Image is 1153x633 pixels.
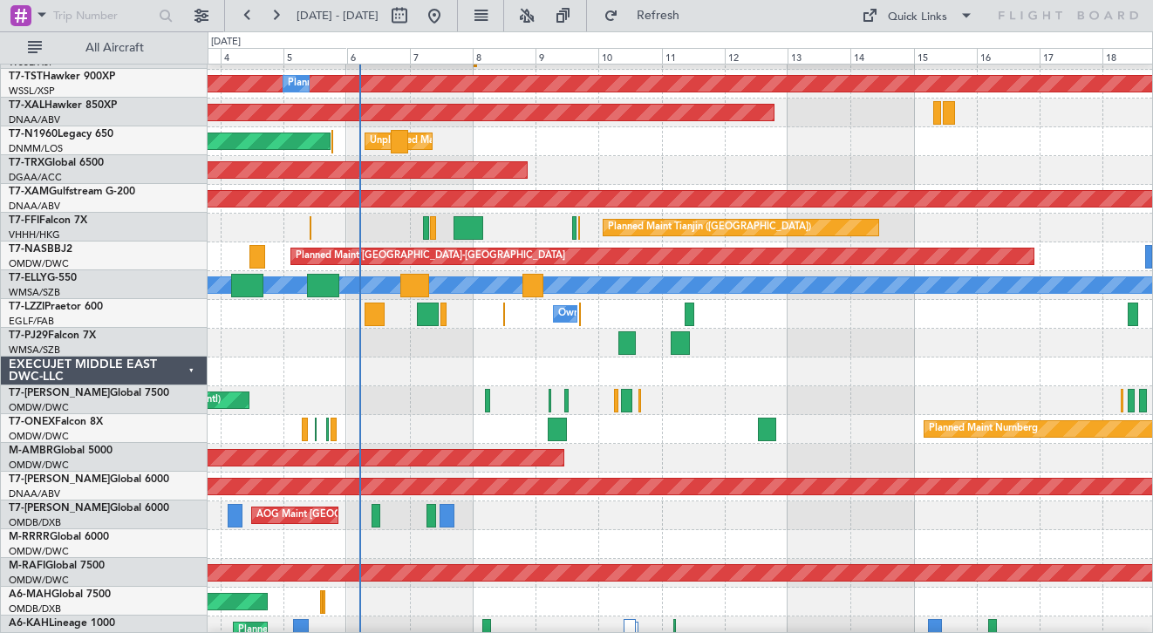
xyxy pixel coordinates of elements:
span: M-RAFI [9,561,45,571]
span: M-AMBR [9,446,53,456]
div: 11 [662,48,725,64]
div: 13 [788,48,850,64]
a: DNAA/ABV [9,200,60,213]
a: OMDB/DXB [9,602,61,616]
a: T7-TSTHawker 900XP [9,71,115,82]
span: M-RRRR [9,532,50,542]
a: T7-ONEXFalcon 8X [9,417,103,427]
span: Refresh [622,10,695,22]
div: 12 [725,48,788,64]
span: T7-XAM [9,187,49,197]
a: M-AMBRGlobal 5000 [9,446,113,456]
button: Quick Links [853,2,982,30]
span: T7-[PERSON_NAME] [9,388,110,398]
span: T7-TST [9,71,43,82]
a: T7-FFIFalcon 7X [9,215,87,226]
div: 7 [410,48,473,64]
a: T7-XALHawker 850XP [9,100,117,111]
div: 14 [850,48,913,64]
span: T7-XAL [9,100,44,111]
div: Owner [558,301,588,327]
a: T7-LZZIPraetor 600 [9,302,103,312]
a: OMDW/DWC [9,401,69,414]
a: OMDW/DWC [9,545,69,558]
span: T7-N1960 [9,129,58,140]
input: Trip Number [53,3,154,29]
div: AOG Maint [GEOGRAPHIC_DATA] (Dubai Intl) [256,502,461,528]
a: T7-PJ29Falcon 7X [9,330,96,341]
div: Planned Maint Tianjin ([GEOGRAPHIC_DATA]) [608,214,811,241]
div: Planned Maint Nurnberg [929,416,1038,442]
div: [DATE] [211,35,241,50]
a: T7-ELLYG-550 [9,273,77,283]
a: OMDW/DWC [9,459,69,472]
div: Quick Links [888,9,947,26]
a: T7-[PERSON_NAME]Global 6000 [9,474,169,485]
a: T7-TRXGlobal 6500 [9,158,104,168]
span: A6-MAH [9,589,51,600]
span: T7-TRX [9,158,44,168]
a: A6-KAHLineage 1000 [9,618,115,629]
button: All Aircraft [19,34,189,62]
a: DGAA/ACC [9,171,62,184]
a: T7-NASBBJ2 [9,244,72,255]
a: T7-N1960Legacy 650 [9,129,113,140]
div: Planned Maint [288,71,351,97]
a: A6-MAHGlobal 7500 [9,589,111,600]
a: T7-[PERSON_NAME]Global 6000 [9,503,169,514]
a: T7-[PERSON_NAME]Global 7500 [9,388,169,398]
button: Refresh [596,2,700,30]
a: DNMM/LOS [9,142,63,155]
span: A6-KAH [9,618,49,629]
a: OMDW/DWC [9,574,69,587]
div: 16 [977,48,1040,64]
a: DNAA/ABV [9,487,60,500]
div: Planned Maint [GEOGRAPHIC_DATA]-[GEOGRAPHIC_DATA] [296,243,565,269]
a: WSSL/XSP [9,85,55,98]
div: 8 [473,48,536,64]
a: M-RRRRGlobal 6000 [9,532,109,542]
span: T7-[PERSON_NAME] [9,474,110,485]
span: All Aircraft [45,42,184,54]
span: [DATE] - [DATE] [297,8,379,24]
a: T7-XAMGulfstream G-200 [9,187,135,197]
div: 6 [347,48,410,64]
div: 4 [221,48,283,64]
a: VHHH/HKG [9,228,60,242]
span: T7-ONEX [9,417,55,427]
span: T7-FFI [9,215,39,226]
span: T7-LZZI [9,302,44,312]
span: T7-ELLY [9,273,47,283]
div: 15 [914,48,977,64]
a: WMSA/SZB [9,344,60,357]
a: OMDW/DWC [9,430,69,443]
div: 9 [536,48,598,64]
span: T7-PJ29 [9,330,48,341]
a: M-RAFIGlobal 7500 [9,561,105,571]
div: Unplanned Maint [GEOGRAPHIC_DATA] ([GEOGRAPHIC_DATA]) [370,128,657,154]
div: 10 [598,48,661,64]
span: T7-[PERSON_NAME] [9,503,110,514]
a: DNAA/ABV [9,113,60,126]
div: 5 [283,48,346,64]
a: OMDB/DXB [9,516,61,529]
a: OMDW/DWC [9,257,69,270]
div: 17 [1040,48,1102,64]
a: EGLF/FAB [9,315,54,328]
span: T7-NAS [9,244,47,255]
a: WMSA/SZB [9,286,60,299]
